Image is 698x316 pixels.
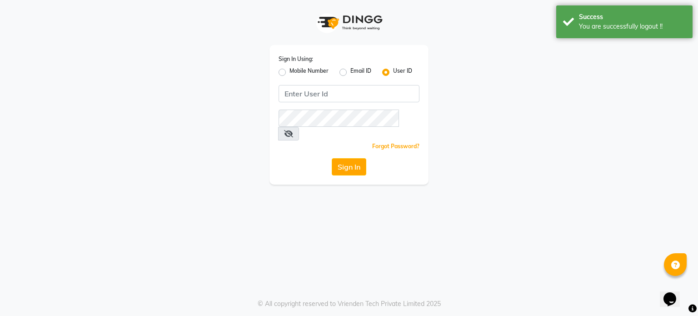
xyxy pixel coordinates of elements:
[289,67,329,78] label: Mobile Number
[350,67,371,78] label: Email ID
[279,110,399,127] input: Username
[579,22,686,31] div: You are successfully logout !!
[393,67,412,78] label: User ID
[332,158,366,176] button: Sign In
[579,12,686,22] div: Success
[279,55,313,63] label: Sign In Using:
[313,9,385,36] img: logo1.svg
[372,143,419,150] a: Forgot Password?
[279,85,419,102] input: Username
[660,280,689,307] iframe: chat widget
